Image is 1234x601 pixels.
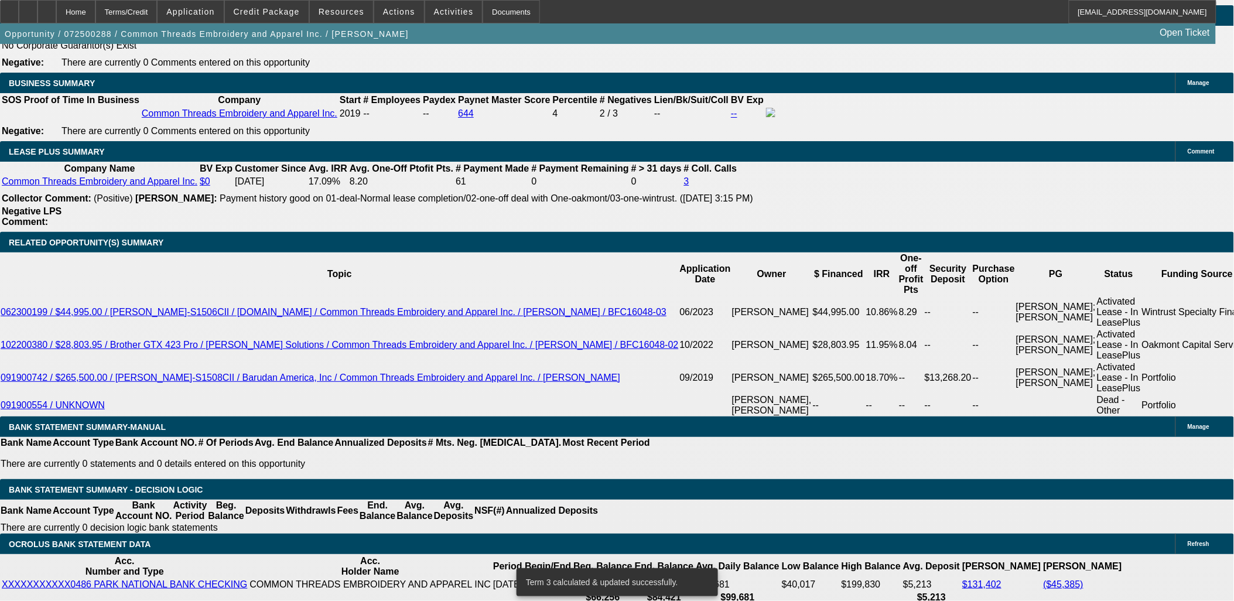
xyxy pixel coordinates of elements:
a: ($45,385) [1044,579,1084,589]
b: Negative: [2,126,44,136]
th: Low Balance [781,555,840,578]
span: OCROLUS BANK STATEMENT DATA [9,539,151,549]
td: 8.20 [349,176,454,187]
th: Avg. Deposit [903,555,960,578]
td: $13,268.20 [924,361,972,394]
span: BANK STATEMENT SUMMARY-MANUAL [9,422,166,432]
span: Application [166,7,214,16]
td: [PERSON_NAME]; [PERSON_NAME] [1016,329,1096,361]
span: There are currently 0 Comments entered on this opportunity [61,57,310,67]
th: [PERSON_NAME] [962,555,1041,578]
b: BV Exp [200,163,233,173]
span: Activities [434,7,474,16]
th: Avg. End Balance [254,437,334,449]
td: -- [972,296,1016,329]
td: [DATE] [234,176,307,187]
th: Activity Period [173,500,208,522]
button: Application [158,1,223,23]
th: Avg. Deposits [433,500,474,522]
th: Acc. Number and Type [1,555,248,578]
span: RELATED OPPORTUNITY(S) SUMMARY [9,238,163,247]
th: NSF(#) [474,500,505,522]
td: 61 [455,176,529,187]
a: 091900742 / $265,500.00 / [PERSON_NAME]-S1508CII / Barudan America, Inc / Common Threads Embroide... [1,373,620,383]
button: Actions [374,1,424,23]
a: $0 [200,176,210,186]
td: $44,995.00 [812,296,866,329]
th: Period Begin/End [493,555,572,578]
span: BUSINESS SUMMARY [9,78,95,88]
th: [PERSON_NAME] [1043,555,1123,578]
td: 2019 [339,107,361,120]
td: $199,830 [841,579,901,590]
b: Paydex [423,95,456,105]
td: 8.29 [898,296,924,329]
th: Avg. Balance [396,500,433,522]
b: # Negatives [600,95,652,105]
td: -- [654,107,729,120]
a: 3 [684,176,689,186]
td: $28,803.95 [812,329,866,361]
span: Manage [1188,80,1209,86]
b: Customer Since [235,163,306,173]
td: -- [898,394,924,416]
b: Avg. One-Off Ptofit Pts. [350,163,453,173]
td: -- [924,394,972,416]
th: Withdrawls [285,500,336,522]
div: 4 [553,108,597,119]
span: Bank Statement Summary - Decision Logic [9,485,203,494]
span: Actions [383,7,415,16]
td: -- [812,394,866,416]
th: # Of Periods [198,437,254,449]
th: Beg. Balance [207,500,244,522]
td: 17.09% [308,176,348,187]
th: Beg. Balance [573,555,633,578]
td: [PERSON_NAME] [731,329,812,361]
button: Resources [310,1,373,23]
th: Deposits [245,500,286,522]
th: Bank Account NO. [115,500,173,522]
td: -- [898,361,924,394]
b: [PERSON_NAME]: [135,193,217,203]
th: Application Date [679,252,731,296]
span: (Positive) [94,193,133,203]
b: # Payment Remaining [532,163,629,173]
td: Activated Lease - In LeasePlus [1096,329,1141,361]
b: Paynet Master Score [458,95,550,105]
td: 10.86% [866,296,898,329]
b: Collector Comment: [2,193,91,203]
td: -- [422,107,456,120]
td: 10/2022 [679,329,731,361]
th: Security Deposit [924,252,972,296]
a: Common Threads Embroidery and Apparel Inc. [2,176,197,186]
th: # Mts. Neg. [MEDICAL_DATA]. [428,437,562,449]
b: Negative LPS Comment: [2,206,61,227]
a: $131,402 [962,579,1001,589]
td: Activated Lease - In LeasePlus [1096,296,1141,329]
th: End. Balance [634,555,694,578]
span: There are currently 0 Comments entered on this opportunity [61,126,310,136]
td: -- [972,329,1016,361]
th: Status [1096,252,1141,296]
td: 11.95% [866,329,898,361]
b: Company [218,95,261,105]
img: facebook-icon.png [766,108,775,117]
td: -- [972,394,1016,416]
td: -- [924,296,972,329]
a: Open Ticket [1156,23,1215,43]
span: Refresh [1188,541,1209,547]
th: Owner [731,252,812,296]
th: IRR [866,252,898,296]
td: [PERSON_NAME]; [PERSON_NAME] [1016,296,1096,329]
span: Manage [1188,424,1209,430]
td: 18.70% [866,361,898,394]
div: Term 3 calculated & updated successfully. [517,568,713,596]
span: Opportunity / 072500288 / Common Threads Embroidery and Apparel Inc. / [PERSON_NAME] [5,29,409,39]
th: End. Balance [359,500,396,522]
th: $ Financed [812,252,866,296]
th: Fees [337,500,359,522]
th: Most Recent Period [562,437,651,449]
td: Activated Lease - In LeasePlus [1096,361,1141,394]
td: $5,213 [903,579,960,590]
span: Resources [319,7,364,16]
